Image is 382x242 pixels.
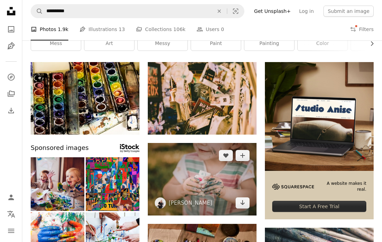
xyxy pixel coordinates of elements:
[4,4,18,20] a: Home — Unsplash
[119,25,125,33] span: 13
[322,181,366,192] span: A website makes it real.
[86,157,139,211] img: Background digital collage or typography design wallpaper texture
[4,104,18,118] a: Download History
[4,224,18,238] button: Menu
[197,18,224,40] a: Users 0
[4,39,18,53] a: Illustrations
[244,37,294,51] a: painting
[148,143,257,215] img: toddler holding white case
[366,37,374,51] button: scroll list to the right
[272,184,314,190] img: file-1705255347840-230a6ab5bca9image
[298,37,347,51] a: color
[219,150,233,161] button: Like
[31,143,89,153] span: Sponsored images
[84,37,134,51] a: art
[155,197,166,209] img: Go to Kristin Brown's profile
[169,199,212,206] a: [PERSON_NAME]
[31,5,43,18] button: Search Unsplash
[272,201,366,212] div: Start A Free Trial
[212,5,227,18] button: Clear
[191,37,241,51] a: paint
[148,95,257,101] a: selective focus photography of books and posters
[221,25,224,33] span: 0
[4,22,18,36] a: Photos
[31,4,244,18] form: Find visuals sitewide
[136,18,185,40] a: Collections 106k
[4,70,18,84] a: Explore
[236,197,250,209] a: Download
[31,37,81,51] a: mess
[323,6,374,17] button: Submit an image
[265,62,374,219] a: A website makes it real.Start A Free Trial
[79,18,125,40] a: Illustrations 13
[4,190,18,204] a: Log in / Sign up
[236,150,250,161] button: Add to Collection
[173,25,185,33] span: 106k
[265,62,374,171] img: file-1705123271268-c3eaf6a79b21image
[227,5,244,18] button: Visual search
[148,62,257,135] img: selective focus photography of books and posters
[295,6,318,17] a: Log in
[4,207,18,221] button: Language
[148,176,257,182] a: toddler holding white case
[250,6,295,17] a: Get Unsplash+
[138,37,188,51] a: messy
[31,95,139,101] a: a group of paint cans with different colors of paint in them
[31,157,84,211] img: Cheerful little children having fun doing finger painting
[350,18,374,40] button: Filters
[4,87,18,101] a: Collections
[31,62,139,135] img: a group of paint cans with different colors of paint in them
